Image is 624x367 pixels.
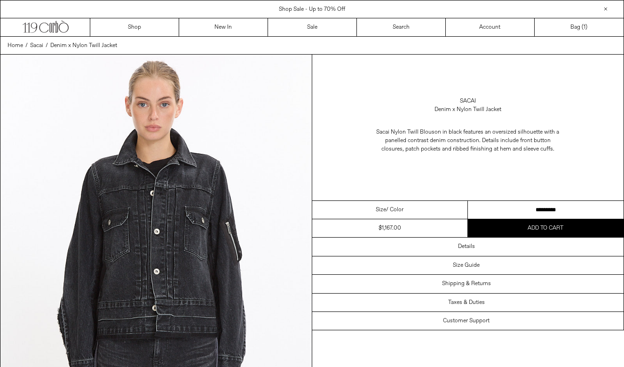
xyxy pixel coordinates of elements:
[8,42,23,49] span: Home
[584,23,587,32] span: )
[46,41,48,50] span: /
[535,18,624,36] a: Bag ()
[25,41,28,50] span: /
[8,41,23,50] a: Home
[50,41,117,50] a: Denim x Nylon Twill Jacket
[379,224,401,232] div: $1,167.00
[443,318,490,324] h3: Customer Support
[442,280,491,287] h3: Shipping & Returns
[453,262,480,269] h3: Size Guide
[528,224,563,232] span: Add to cart
[468,219,624,237] button: Add to cart
[90,18,179,36] a: Shop
[460,97,476,105] a: Sacai
[357,18,446,36] a: Search
[30,41,43,50] a: Sacai
[434,105,501,114] div: Denim x Nylon Twill Jacket
[179,18,268,36] a: New In
[458,243,475,250] h3: Details
[374,123,562,158] p: Sacai Nylon Twill Blouson in black features an oversized silhouette with a panelled contrast deni...
[50,42,117,49] span: Denim x Nylon Twill Jacket
[446,18,535,36] a: Account
[376,206,386,214] span: Size
[386,206,403,214] span: / Color
[584,24,585,31] span: 1
[279,6,345,13] a: Shop Sale - Up to 70% Off
[30,42,43,49] span: Sacai
[268,18,357,36] a: Sale
[448,299,485,306] h3: Taxes & Duties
